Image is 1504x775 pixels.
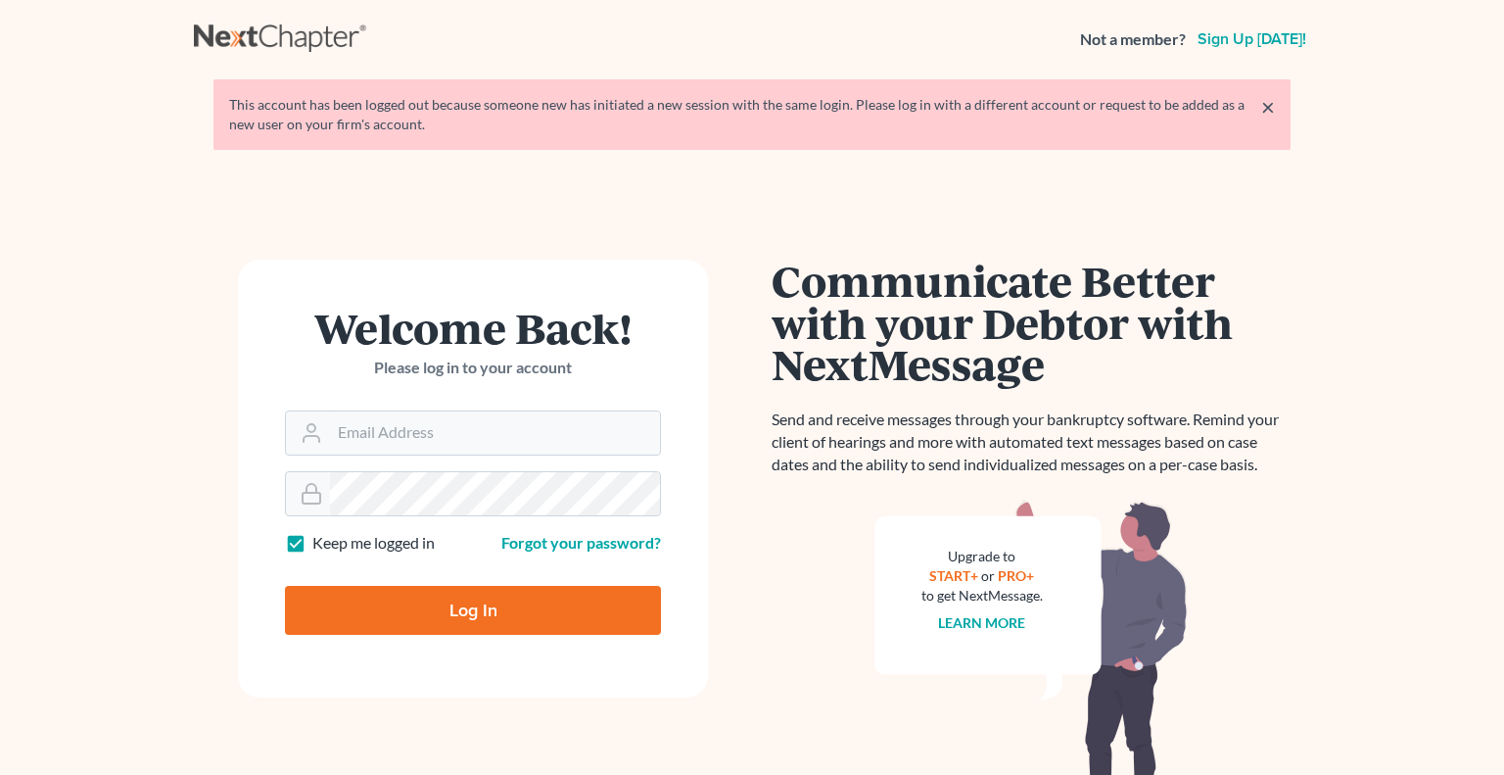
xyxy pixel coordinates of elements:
[285,307,661,349] h1: Welcome Back!
[930,567,979,584] a: START+
[285,586,661,635] input: Log In
[501,533,661,552] a: Forgot your password?
[772,260,1291,385] h1: Communicate Better with your Debtor with NextMessage
[921,547,1043,566] div: Upgrade to
[312,532,435,555] label: Keep me logged in
[285,357,661,379] p: Please log in to your account
[1194,31,1310,47] a: Sign up [DATE]!
[1261,95,1275,119] a: ×
[921,586,1043,605] div: to get NextMessage.
[982,567,996,584] span: or
[229,95,1275,134] div: This account has been logged out because someone new has initiated a new session with the same lo...
[999,567,1035,584] a: PRO+
[772,409,1291,476] p: Send and receive messages through your bankruptcy software. Remind your client of hearings and mo...
[939,614,1026,631] a: Learn more
[330,412,660,455] input: Email Address
[1080,28,1186,51] strong: Not a member?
